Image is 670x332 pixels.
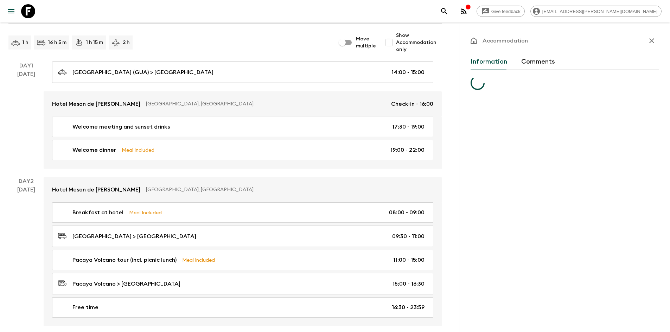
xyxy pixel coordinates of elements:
[530,6,662,17] div: [EMAIL_ADDRESS][PERSON_NAME][DOMAIN_NAME]
[392,232,425,241] p: 09:30 - 11:00
[72,280,180,288] p: Pacaya Volcano > [GEOGRAPHIC_DATA]
[393,280,425,288] p: 15:00 - 16:30
[392,303,425,312] p: 16:30 - 23:59
[52,185,140,194] p: Hotel Meson de [PERSON_NAME]
[8,61,44,70] p: Day 1
[182,256,215,264] p: Meal Included
[52,273,433,294] a: Pacaya Volcano > [GEOGRAPHIC_DATA]15:00 - 16:30
[72,256,177,264] p: Pacaya Volcano tour (incl. picnic lunch)
[123,39,130,46] p: 2 h
[391,68,425,77] p: 14:00 - 15:00
[48,39,66,46] p: 16 h 5 m
[72,123,170,131] p: Welcome meeting and sunset drinks
[8,177,44,185] p: Day 2
[52,297,433,318] a: Free time16:30 - 23:59
[390,146,425,154] p: 19:00 - 22:00
[538,9,661,14] span: [EMAIL_ADDRESS][PERSON_NAME][DOMAIN_NAME]
[146,100,385,108] p: [GEOGRAPHIC_DATA], [GEOGRAPHIC_DATA]
[356,35,376,50] span: Move multiple
[393,256,425,264] p: 11:00 - 15:00
[44,91,442,117] a: Hotel Meson de [PERSON_NAME][GEOGRAPHIC_DATA], [GEOGRAPHIC_DATA]Check-in - 16:00
[471,53,507,70] button: Information
[4,4,18,18] button: menu
[391,100,433,108] p: Check-in - 16:00
[477,6,525,17] a: Give feedback
[389,208,425,217] p: 08:00 - 09:00
[52,117,433,137] a: Welcome meeting and sunset drinks17:30 - 19:00
[487,9,524,14] span: Give feedback
[52,250,433,270] a: Pacaya Volcano tour (incl. picnic lunch)Meal Included11:00 - 15:00
[17,185,35,326] div: [DATE]
[86,39,103,46] p: 1 h 15 m
[72,146,116,154] p: Welcome dinner
[17,70,35,169] div: [DATE]
[72,303,98,312] p: Free time
[437,4,451,18] button: search adventures
[392,123,425,131] p: 17:30 - 19:00
[122,146,154,154] p: Meal Included
[52,202,433,223] a: Breakfast at hotelMeal Included08:00 - 09:00
[72,232,196,241] p: [GEOGRAPHIC_DATA] > [GEOGRAPHIC_DATA]
[483,37,528,45] p: Accommodation
[146,186,428,193] p: [GEOGRAPHIC_DATA], [GEOGRAPHIC_DATA]
[52,226,433,247] a: [GEOGRAPHIC_DATA] > [GEOGRAPHIC_DATA]09:30 - 11:00
[521,53,555,70] button: Comments
[52,100,140,108] p: Hotel Meson de [PERSON_NAME]
[52,61,433,83] a: [GEOGRAPHIC_DATA] (GUA) > [GEOGRAPHIC_DATA]14:00 - 15:00
[23,39,28,46] p: 1 h
[396,32,442,53] span: Show Accommodation only
[44,177,442,202] a: Hotel Meson de [PERSON_NAME][GEOGRAPHIC_DATA], [GEOGRAPHIC_DATA]
[129,209,162,216] p: Meal Included
[72,68,213,77] p: [GEOGRAPHIC_DATA] (GUA) > [GEOGRAPHIC_DATA]
[72,208,123,217] p: Breakfast at hotel
[52,140,433,160] a: Welcome dinnerMeal Included19:00 - 22:00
